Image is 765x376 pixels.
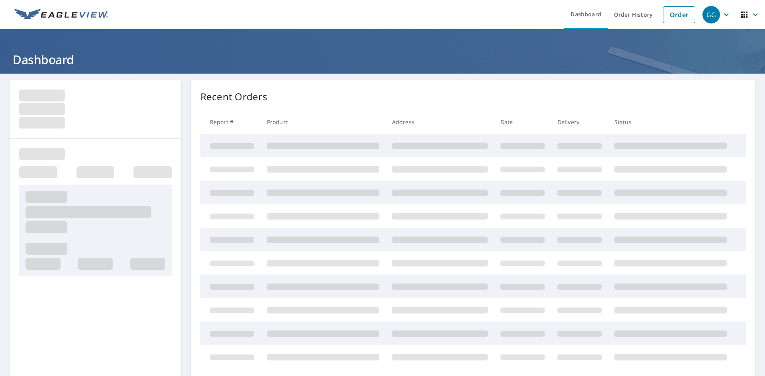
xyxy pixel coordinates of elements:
th: Delivery [551,110,608,134]
p: Recent Orders [200,90,267,104]
img: EV Logo [14,9,108,21]
th: Product [261,110,386,134]
th: Date [494,110,551,134]
a: Order [663,6,695,23]
th: Address [386,110,494,134]
h1: Dashboard [10,51,755,68]
th: Report # [200,110,261,134]
div: GG [702,6,720,23]
th: Status [608,110,733,134]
